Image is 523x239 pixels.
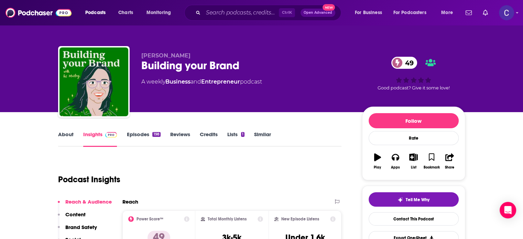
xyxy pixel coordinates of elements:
[165,78,190,85] a: Business
[137,217,163,221] h2: Power Score™
[369,212,459,226] a: Contact This Podcast
[208,217,247,221] h2: Total Monthly Listens
[386,149,404,174] button: Apps
[80,7,115,18] button: open menu
[374,165,381,170] div: Play
[142,7,180,18] button: open menu
[83,131,117,147] a: InsightsPodchaser Pro
[141,78,262,86] div: A weekly podcast
[279,8,295,17] span: Ctrl K
[118,8,133,18] span: Charts
[6,6,72,19] img: Podchaser - Follow, Share and Rate Podcasts
[58,211,86,224] button: Content
[58,198,112,211] button: Reach & Audience
[127,131,160,147] a: Episodes198
[362,52,465,95] div: 49Good podcast? Give it some love!
[406,197,429,203] span: Tell Me Why
[254,131,271,147] a: Similar
[499,5,514,20] img: User Profile
[323,4,335,11] span: New
[441,8,453,18] span: More
[227,131,244,147] a: Lists1
[397,197,403,203] img: tell me why sparkle
[58,224,97,237] button: Brand Safety
[378,85,450,90] span: Good podcast? Give it some love!
[141,52,190,59] span: [PERSON_NAME]
[391,165,400,170] div: Apps
[58,174,120,185] h1: Podcast Insights
[65,198,112,205] p: Reach & Audience
[436,7,461,18] button: open menu
[85,8,106,18] span: Podcasts
[146,8,171,18] span: Monitoring
[369,192,459,207] button: tell me why sparkleTell Me Why
[191,5,348,21] div: Search podcasts, credits, & more...
[499,5,514,20] span: Logged in as publicityxxtina
[404,149,422,174] button: List
[190,78,201,85] span: and
[398,57,417,69] span: 49
[393,8,426,18] span: For Podcasters
[122,198,138,205] h2: Reach
[389,7,436,18] button: open menu
[369,113,459,128] button: Follow
[463,7,475,19] a: Show notifications dropdown
[170,131,190,147] a: Reviews
[241,132,244,137] div: 1
[203,7,279,18] input: Search podcasts, credits, & more...
[152,132,160,137] div: 198
[105,132,117,138] img: Podchaser Pro
[114,7,137,18] a: Charts
[58,131,74,147] a: About
[200,131,218,147] a: Credits
[304,11,332,14] span: Open Advanced
[499,5,514,20] button: Show profile menu
[281,217,319,221] h2: New Episode Listens
[65,211,86,218] p: Content
[301,9,335,17] button: Open AdvancedNew
[391,57,417,69] a: 49
[59,47,128,116] img: Building your Brand
[423,165,439,170] div: Bookmark
[355,8,382,18] span: For Business
[350,7,391,18] button: open menu
[411,165,416,170] div: List
[500,202,516,218] div: Open Intercom Messenger
[423,149,440,174] button: Bookmark
[201,78,240,85] a: Entrepreneur
[369,131,459,145] div: Rate
[480,7,491,19] a: Show notifications dropdown
[369,149,386,174] button: Play
[440,149,458,174] button: Share
[445,165,454,170] div: Share
[65,224,97,230] p: Brand Safety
